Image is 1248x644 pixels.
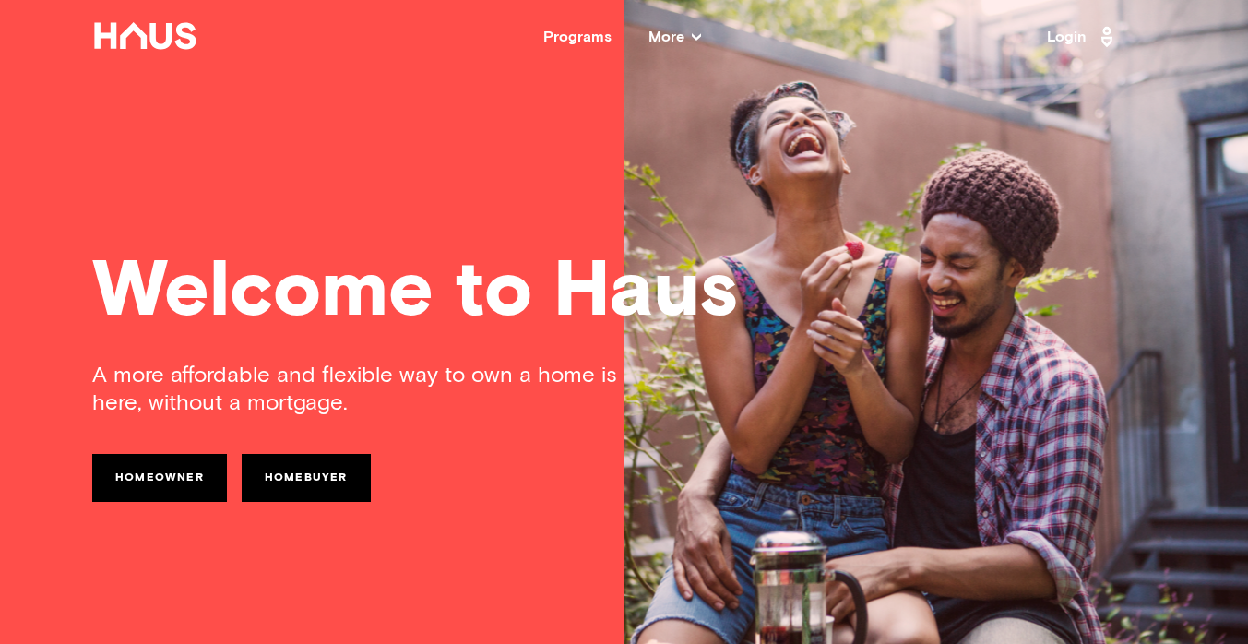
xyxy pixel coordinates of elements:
[648,30,701,44] span: More
[543,30,612,44] a: Programs
[1047,22,1119,52] a: Login
[242,454,371,502] a: Homebuyer
[92,362,624,417] div: A more affordable and flexible way to own a home is here, without a mortgage.
[92,454,227,502] a: Homeowner
[92,254,1156,332] div: Welcome to Haus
